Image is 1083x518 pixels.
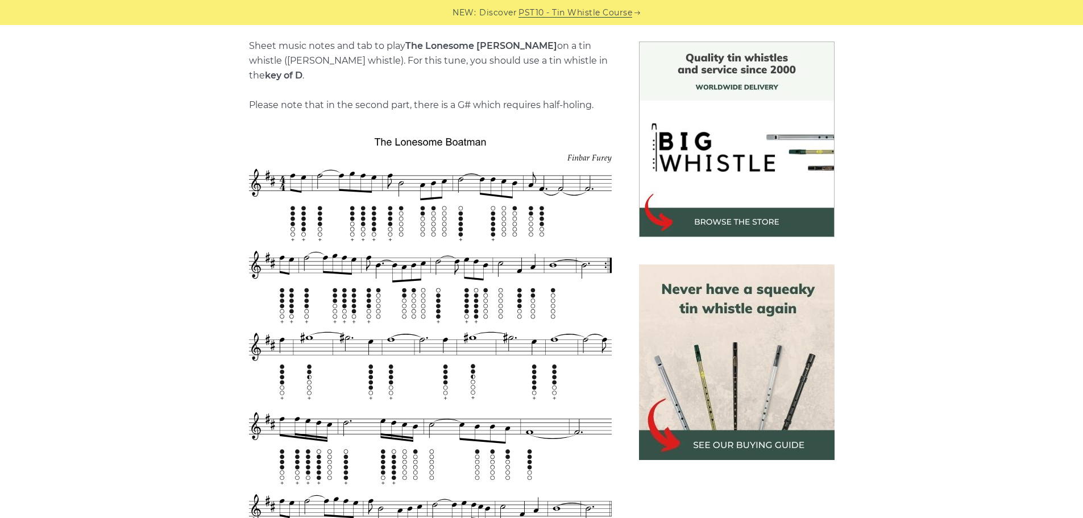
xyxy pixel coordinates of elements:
[639,264,835,460] img: tin whistle buying guide
[405,40,557,51] strong: The Lonesome [PERSON_NAME]
[518,6,632,19] a: PST10 - Tin Whistle Course
[265,70,302,81] strong: key of D
[479,6,517,19] span: Discover
[249,39,612,113] p: Sheet music notes and tab to play on a tin whistle ([PERSON_NAME] whistle). For this tune, you sh...
[639,42,835,237] img: BigWhistle Tin Whistle Store
[453,6,476,19] span: NEW:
